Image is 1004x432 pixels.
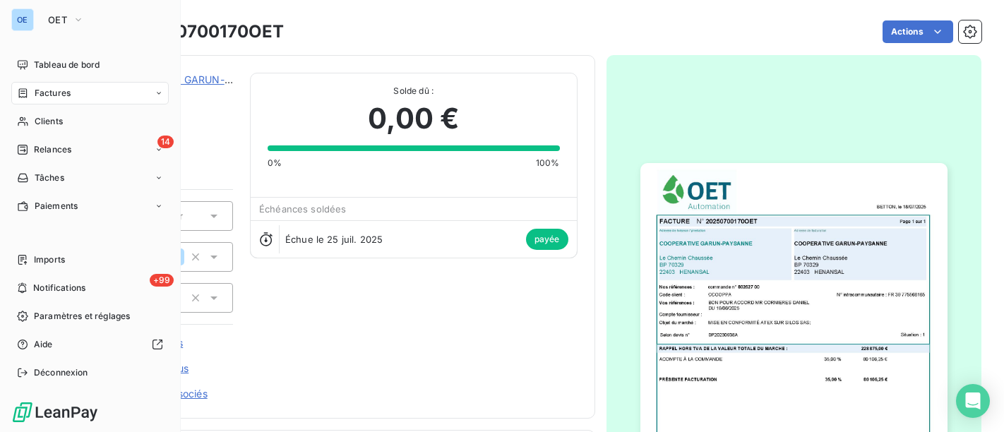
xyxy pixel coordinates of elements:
[35,172,64,184] span: Tâches
[536,157,560,169] span: 100%
[35,200,78,212] span: Paiements
[34,253,65,266] span: Imports
[11,401,99,424] img: Logo LeanPay
[33,282,85,294] span: Notifications
[132,19,284,44] h3: 20250700170OET
[285,234,383,245] span: Échue le 25 juil. 2025
[11,333,169,356] a: Aide
[34,310,130,323] span: Paramètres et réglages
[48,14,67,25] span: OET
[34,143,71,156] span: Relances
[111,73,279,85] a: COOPERATIVE GARUN-PAYSANNE
[34,366,88,379] span: Déconnexion
[35,115,63,128] span: Clients
[34,338,53,351] span: Aide
[368,97,459,140] span: 0,00 €
[956,384,990,418] div: Open Intercom Messenger
[150,274,174,287] span: +99
[268,85,560,97] span: Solde dû :
[11,8,34,31] div: OE
[526,229,568,250] span: payée
[268,157,282,169] span: 0%
[883,20,953,43] button: Actions
[35,87,71,100] span: Factures
[157,136,174,148] span: 14
[34,59,100,71] span: Tableau de bord
[259,203,347,215] span: Échéances soldées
